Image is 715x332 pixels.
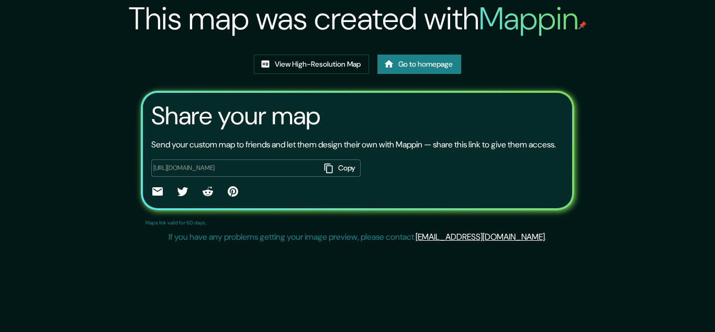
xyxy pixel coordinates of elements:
[377,55,461,74] a: Go to homepage
[578,21,587,29] img: mappin-pin
[254,55,369,74] a: View High-Resolution Map
[169,231,546,243] p: If you have any problems getting your image preview, please contact .
[416,231,545,242] a: [EMAIL_ADDRESS][DOMAIN_NAME]
[320,159,361,177] button: Copy
[151,138,556,151] p: Send your custom map to friends and let them design their own with Mappin — share this link to gi...
[151,101,320,131] h3: Share your map
[146,219,206,227] p: Maps link valid for 60 days.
